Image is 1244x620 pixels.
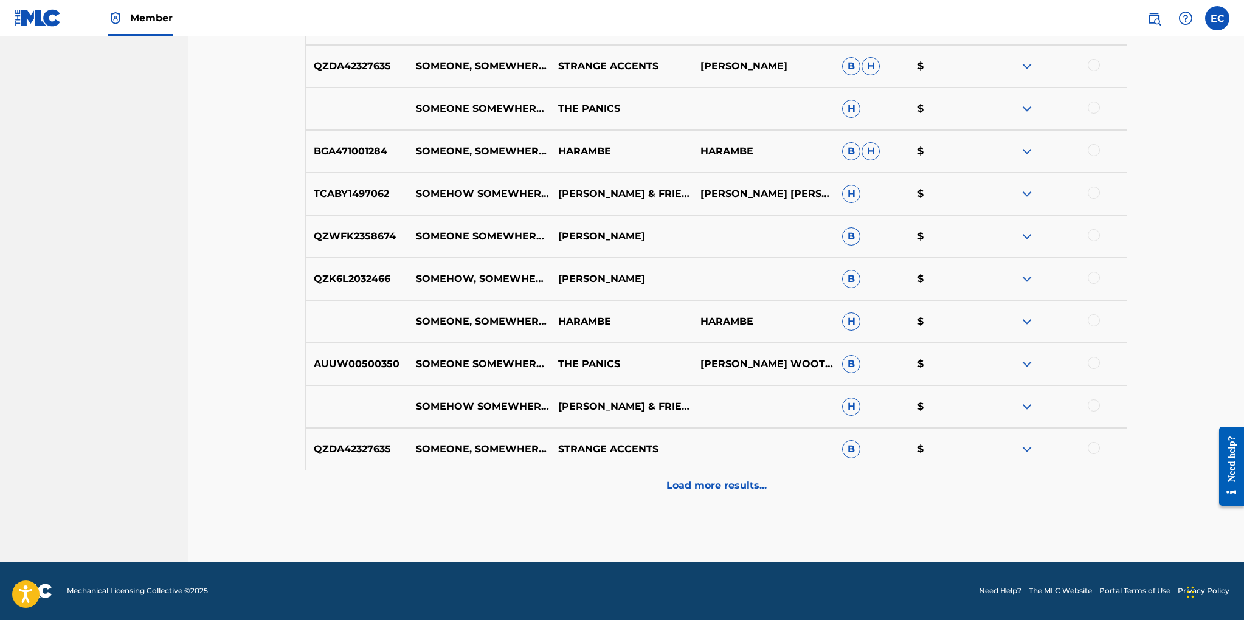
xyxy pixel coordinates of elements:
[1183,562,1244,620] iframe: Chat Widget
[67,585,208,596] span: Mechanical Licensing Collective © 2025
[550,59,692,74] p: STRANGE ACCENTS
[15,9,61,27] img: MLC Logo
[842,185,860,203] span: H
[692,314,834,329] p: HARAMBE
[550,229,692,244] p: [PERSON_NAME]
[550,314,692,329] p: HARAMBE
[1029,585,1092,596] a: The MLC Website
[842,270,860,288] span: B
[408,144,550,159] p: SOMEONE, SOMEWHERE, SOMEHOW
[1020,187,1034,201] img: expand
[408,187,550,201] p: SOMEHOW SOMEWHERE SOMEONE
[1205,6,1229,30] div: User Menu
[1020,229,1034,244] img: expand
[408,102,550,116] p: SOMEONE SOMEWHERE SOMEHOW
[692,187,834,201] p: [PERSON_NAME] [PERSON_NAME] [PERSON_NAME]
[1178,11,1193,26] img: help
[842,312,860,331] span: H
[862,57,880,75] span: H
[862,142,880,160] span: H
[692,144,834,159] p: HARAMBE
[910,187,985,201] p: $
[842,440,860,458] span: B
[1020,144,1034,159] img: expand
[842,227,860,246] span: B
[692,357,834,371] p: [PERSON_NAME] WOOTTONPAUL OTWAYJAE LAFFERDREW WOOTTON
[306,272,408,286] p: QZK6L2032466
[306,442,408,456] p: QZDA42327635
[550,187,692,201] p: [PERSON_NAME] & FRIENDS
[692,59,834,74] p: [PERSON_NAME]
[306,144,408,159] p: BGA471001284
[910,229,985,244] p: $
[910,102,985,116] p: $
[408,399,550,414] p: SOMEHOW SOMEWHERE SOMEONE
[550,357,692,371] p: THE PANICS
[1020,399,1034,414] img: expand
[1173,6,1198,30] div: Help
[550,102,692,116] p: THE PANICS
[1020,102,1034,116] img: expand
[408,442,550,456] p: SOMEONE, SOMEWHERE, SOMEHOW
[408,314,550,329] p: SOMEONE, SOMEWHERE, SOMEHOW
[550,144,692,159] p: HARAMBE
[910,442,985,456] p: $
[306,229,408,244] p: QZWFK2358674
[910,357,985,371] p: $
[842,355,860,373] span: B
[408,272,550,286] p: SOMEHOW, SOMEWHERE, SOMEONE
[842,142,860,160] span: B
[408,59,550,74] p: SOMEONE, SOMEWHERE, SOMEHOW
[979,585,1021,596] a: Need Help?
[108,11,123,26] img: Top Rightsholder
[306,59,408,74] p: QZDA42327635
[1020,357,1034,371] img: expand
[130,11,173,25] span: Member
[1147,11,1161,26] img: search
[1099,585,1170,596] a: Portal Terms of Use
[1020,272,1034,286] img: expand
[842,398,860,416] span: H
[842,57,860,75] span: B
[1187,574,1194,610] div: Drag
[408,229,550,244] p: SOMEONE SOMEWHERE SOMEHOW
[1020,442,1034,456] img: expand
[910,314,985,329] p: $
[306,187,408,201] p: TCABY1497062
[550,442,692,456] p: STRANGE ACCENTS
[910,399,985,414] p: $
[1210,418,1244,515] iframe: Resource Center
[1178,585,1229,596] a: Privacy Policy
[550,272,692,286] p: [PERSON_NAME]
[1020,314,1034,329] img: expand
[910,59,985,74] p: $
[15,584,52,598] img: logo
[910,272,985,286] p: $
[408,357,550,371] p: SOMEONE SOMEWHERE SOMEHOW
[306,357,408,371] p: AUUW00500350
[910,144,985,159] p: $
[842,100,860,118] span: H
[1142,6,1166,30] a: Public Search
[1020,59,1034,74] img: expand
[666,478,767,493] p: Load more results...
[550,399,692,414] p: [PERSON_NAME] & FRIENDS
